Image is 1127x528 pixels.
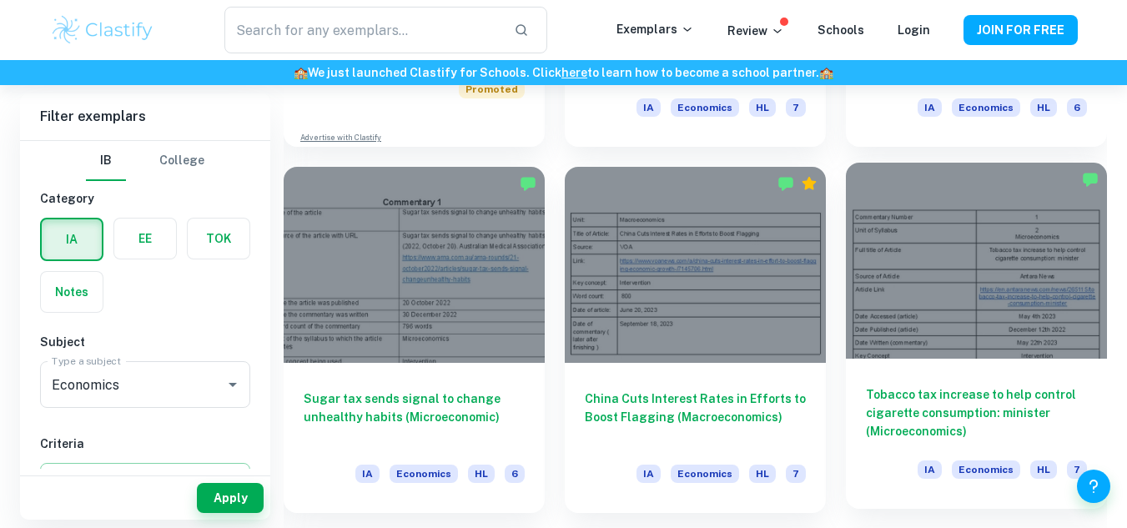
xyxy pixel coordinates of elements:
[294,66,308,79] span: 🏫
[40,189,250,208] h6: Category
[1030,460,1057,479] span: HL
[41,272,103,312] button: Notes
[159,141,204,181] button: College
[952,460,1020,479] span: Economics
[224,7,500,53] input: Search for any exemplars...
[40,333,250,351] h6: Subject
[86,141,204,181] div: Filter type choice
[86,141,126,181] button: IB
[221,373,244,396] button: Open
[727,22,784,40] p: Review
[818,23,864,37] a: Schools
[468,465,495,483] span: HL
[636,465,661,483] span: IA
[952,98,1020,117] span: Economics
[749,98,776,117] span: HL
[50,13,156,47] img: Clastify logo
[20,93,270,140] h6: Filter exemplars
[819,66,833,79] span: 🏫
[749,465,776,483] span: HL
[565,167,826,513] a: China Cuts Interest Rates in Efforts to Boost Flagging (Macroeconomics)IAEconomicsHL7
[801,175,818,192] div: Premium
[616,20,694,38] p: Exemplars
[786,465,806,483] span: 7
[40,435,250,453] h6: Criteria
[300,132,381,143] a: Advertise with Clastify
[866,385,1087,440] h6: Tobacco tax increase to help control cigarette consumption: minister (Microeconomics)
[304,390,525,445] h6: Sugar tax sends signal to change unhealthy habits (Microeconomic)
[52,354,121,368] label: Type a subject
[898,23,930,37] a: Login
[777,175,794,192] img: Marked
[390,465,458,483] span: Economics
[918,460,942,479] span: IA
[918,98,942,117] span: IA
[284,167,545,513] a: Sugar tax sends signal to change unhealthy habits (Microeconomic)IAEconomicsHL6
[1082,171,1099,188] img: Marked
[114,219,176,259] button: EE
[42,219,102,259] button: IA
[1077,470,1110,503] button: Help and Feedback
[561,66,587,79] a: here
[3,63,1124,82] h6: We just launched Clastify for Schools. Click to learn how to become a school partner.
[671,98,739,117] span: Economics
[963,15,1078,45] button: JOIN FOR FREE
[846,167,1107,513] a: Tobacco tax increase to help control cigarette consumption: minister (Microeconomics)IAEconomicsHL7
[520,175,536,192] img: Marked
[1067,460,1087,479] span: 7
[355,465,380,483] span: IA
[197,483,264,513] button: Apply
[1067,98,1087,117] span: 6
[671,465,739,483] span: Economics
[786,98,806,117] span: 7
[1030,98,1057,117] span: HL
[585,390,806,445] h6: China Cuts Interest Rates in Efforts to Boost Flagging (Macroeconomics)
[40,463,250,493] button: Select
[636,98,661,117] span: IA
[188,219,249,259] button: TOK
[459,80,525,98] span: Promoted
[505,465,525,483] span: 6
